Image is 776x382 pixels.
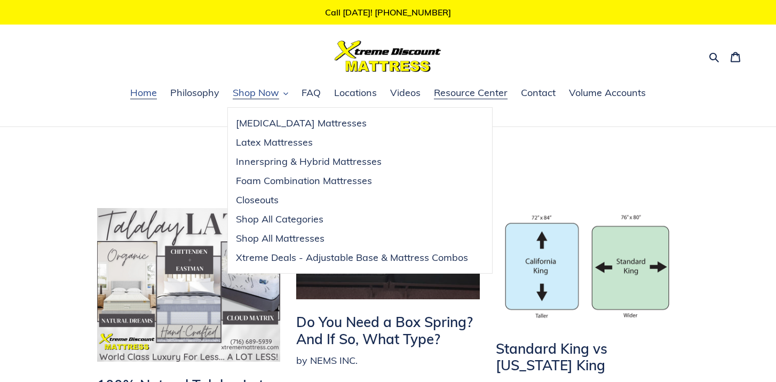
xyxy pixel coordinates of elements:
span: Foam Combination Mattresses [236,174,372,187]
span: Philosophy [170,86,219,99]
span: Closeouts [236,194,279,206]
button: Shop Now [227,85,294,101]
span: Shop All Categories [236,213,323,226]
span: FAQ [302,86,321,99]
span: by NEMS INC. [296,353,358,368]
img: Xtreme Discount Mattress [335,41,441,72]
span: Contact [521,86,556,99]
h2: Do You Need a Box Spring? And If So, What Type? [296,314,479,347]
a: [MEDICAL_DATA] Mattresses [228,114,476,133]
span: Latex Mattresses [236,136,313,149]
span: Home [130,86,157,99]
a: Foam Combination Mattresses [228,171,476,190]
a: Do You Need a Box Spring? And If So, What Type? [296,208,479,347]
span: [MEDICAL_DATA] Mattresses [236,117,367,130]
a: Volume Accounts [564,85,651,101]
span: Xtreme Deals - Adjustable Base & Mattress Combos [236,251,468,264]
span: Shop Now [233,86,279,99]
a: Xtreme Deals - Adjustable Base & Mattress Combos [228,248,476,267]
a: Philosophy [165,85,225,101]
a: Closeouts [228,190,476,210]
a: Contact [516,85,561,101]
a: Latex Mattresses [228,133,476,152]
a: Locations [329,85,382,101]
a: Videos [385,85,426,101]
a: Home [125,85,162,101]
h2: Standard King vs [US_STATE] King [496,340,679,373]
a: Shop All Mattresses [228,229,476,248]
a: Standard King vs [US_STATE] King [496,208,679,373]
span: Videos [390,86,421,99]
a: Innerspring & Hybrid Mattresses [228,152,476,171]
span: Shop All Mattresses [236,232,324,245]
h1: Resource Center [97,156,679,179]
a: Resource Center [429,85,513,101]
a: FAQ [296,85,326,101]
span: Innerspring & Hybrid Mattresses [236,155,382,168]
span: Resource Center [434,86,508,99]
a: Shop All Categories [228,210,476,229]
span: Locations [334,86,377,99]
span: Volume Accounts [569,86,646,99]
